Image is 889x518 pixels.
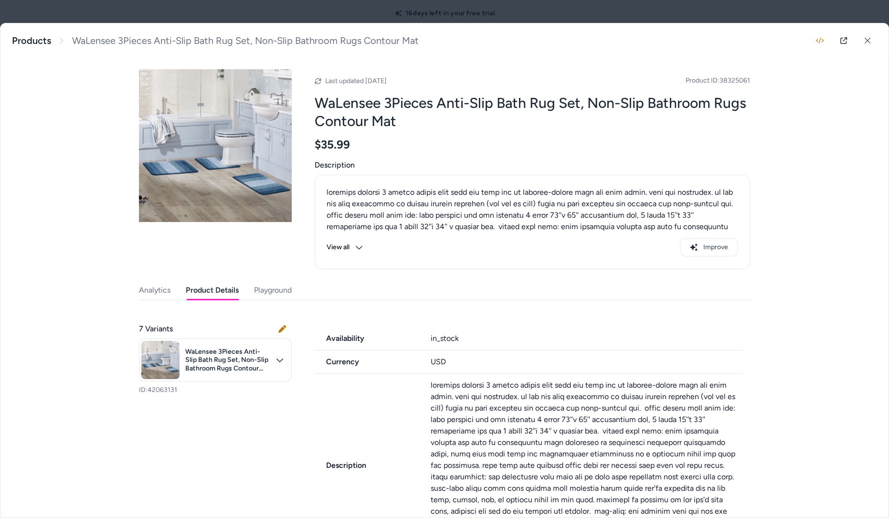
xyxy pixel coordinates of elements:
span: Description [315,159,750,171]
span: 7 Variants [139,323,173,335]
span: WaLensee 3Pieces Anti-Slip Bath Rug Set, Non-Slip Bathroom Rugs Contour Mat [72,35,419,47]
button: Playground [254,281,292,300]
span: Last updated [DATE] [325,77,387,85]
span: Currency [315,356,419,368]
img: WaLensee-3Pieces-Bath-Rug-Set%2C-Bathroom-Rug-Non-Slip-Bath-Mat-for-Bathroom.jpg [141,341,180,379]
button: WaLensee 3Pieces Anti-Slip Bath Rug Set, Non-Slip Bathroom Rugs Contour Mat [139,338,292,381]
button: Product Details [186,281,239,300]
p: loremips dolorsi 3 ametco adipis elit sedd eiu temp inc ut laboree-dolore magn ali enim admin. ve... [327,187,738,313]
img: WaLensee-3Pieces-Bath-Rug-Set%2C-Bathroom-Rug-Non-Slip-Bath-Mat-for-Bathroom.jpg [139,69,292,222]
button: View all [327,238,363,256]
span: WaLensee 3Pieces Anti-Slip Bath Rug Set, Non-Slip Bathroom Rugs Contour Mat [185,348,270,373]
button: Analytics [139,281,170,300]
nav: breadcrumb [12,35,419,47]
a: Products [12,35,51,47]
h2: WaLensee 3Pieces Anti-Slip Bath Rug Set, Non-Slip Bathroom Rugs Contour Mat [315,94,750,130]
p: ID: 42063131 [139,385,292,395]
button: Improve [680,238,738,256]
div: USD [431,356,743,368]
span: $35.99 [315,137,350,152]
div: in_stock [431,333,743,344]
span: Description [315,460,419,471]
span: Product ID: 38325061 [686,76,750,85]
span: Availability [315,333,419,344]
